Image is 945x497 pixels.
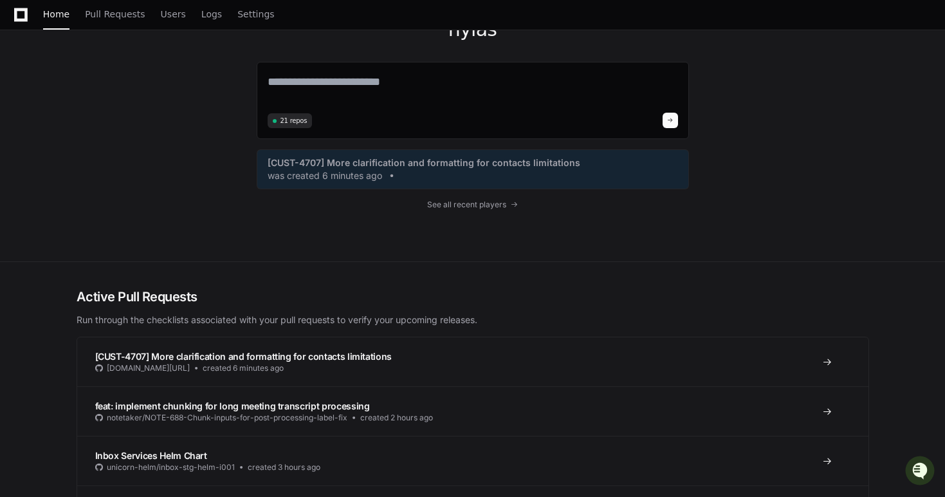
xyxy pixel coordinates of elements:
div: We're available if you need us! [44,109,163,119]
span: See all recent players [427,200,506,210]
span: was created 6 minutes ago [268,169,382,182]
span: Home [43,10,69,18]
img: PlayerZero [13,13,39,39]
a: [CUST-4707] More clarification and formatting for contacts limitations[DOMAIN_NAME][URL]created 6... [77,337,868,386]
span: notetaker/NOTE-688-Chunk-inputs-for-post-processing-label-fix [107,413,347,423]
a: Powered byPylon [91,135,156,145]
a: feat: implement chunking for long meeting transcript processingnotetaker/NOTE-688-Chunk-inputs-fo... [77,386,868,436]
span: Pull Requests [85,10,145,18]
span: Users [161,10,186,18]
h2: Active Pull Requests [77,288,869,306]
span: created 3 hours ago [248,462,320,473]
img: 1756235613930-3d25f9e4-fa56-45dd-b3ad-e072dfbd1548 [13,96,36,119]
span: Logs [201,10,222,18]
iframe: Open customer support [904,455,939,489]
div: Start new chat [44,96,211,109]
div: Welcome [13,52,234,72]
p: Run through the checklists associated with your pull requests to verify your upcoming releases. [77,314,869,326]
span: Inbox Services Helm Chart [95,450,207,461]
span: 21 repos [280,116,307,126]
a: Inbox Services Helm Chartunicorn-helm/inbox-stg-helm-i001created 3 hours ago [77,436,868,485]
a: [CUST-4707] More clarification and formatting for contacts limitationswas created 6 minutes ago [268,156,678,182]
span: Settings [237,10,274,18]
button: Start new chat [219,100,234,115]
span: feat: implement chunking for long meeting transcript processing [95,400,370,411]
span: created 6 minutes ago [203,363,284,373]
a: See all recent players [257,200,689,210]
span: [CUST-4707] More clarification and formatting for contacts limitations [268,156,580,169]
span: Pylon [128,135,156,145]
span: unicorn-helm/inbox-stg-helm-i001 [107,462,235,473]
span: [CUST-4707] More clarification and formatting for contacts limitations [95,351,392,362]
span: [DOMAIN_NAME][URL] [107,363,190,373]
span: created 2 hours ago [360,413,433,423]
